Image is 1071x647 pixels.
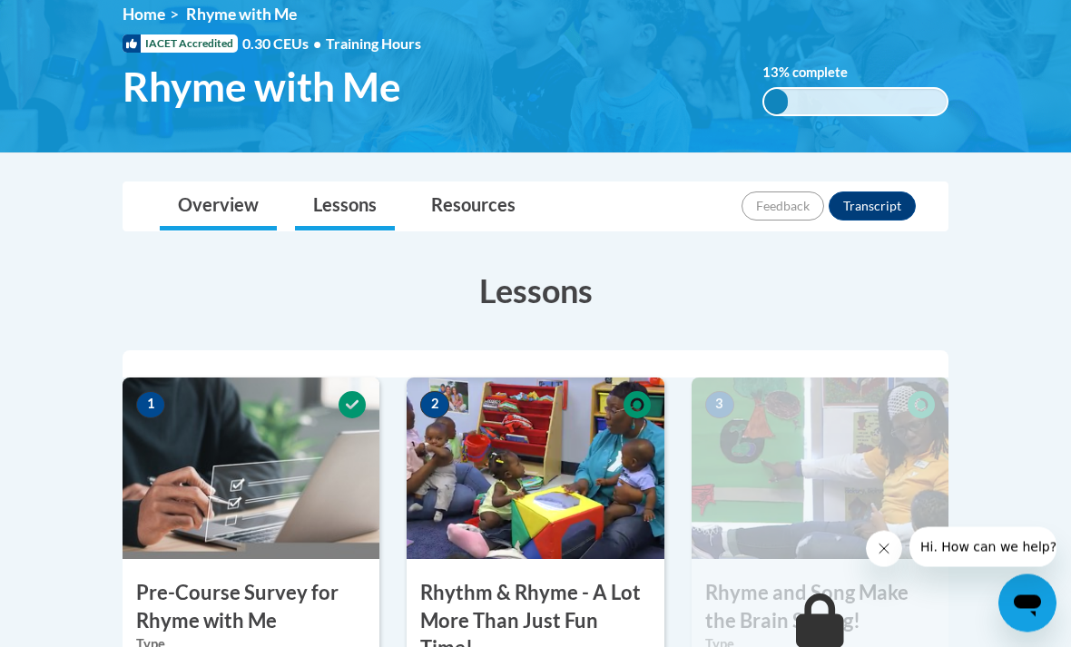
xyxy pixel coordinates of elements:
h3: Rhyme and Song Make the Brain Strong! [692,580,948,636]
img: Course Image [407,378,663,560]
span: 2 [420,392,449,419]
iframe: Button to launch messaging window [998,574,1056,632]
iframe: Close message [866,531,902,567]
span: 3 [705,392,734,419]
span: 13 [762,65,779,81]
span: Training Hours [326,35,421,53]
span: Rhyme with Me [123,64,401,112]
iframe: Message from company [909,527,1056,567]
a: Resources [413,183,534,231]
span: Rhyme with Me [186,5,297,25]
a: Lessons [295,183,395,231]
a: Home [123,5,165,25]
button: Transcript [829,192,916,221]
label: % complete [762,64,867,83]
span: 1 [136,392,165,419]
span: • [313,35,321,53]
h3: Pre-Course Survey for Rhyme with Me [123,580,379,636]
img: Course Image [123,378,379,560]
img: Course Image [692,378,948,560]
span: IACET Accredited [123,35,238,54]
button: Feedback [742,192,824,221]
h3: Lessons [123,269,948,314]
div: 13% [764,90,788,115]
a: Overview [160,183,277,231]
span: 0.30 CEUs [242,34,326,54]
